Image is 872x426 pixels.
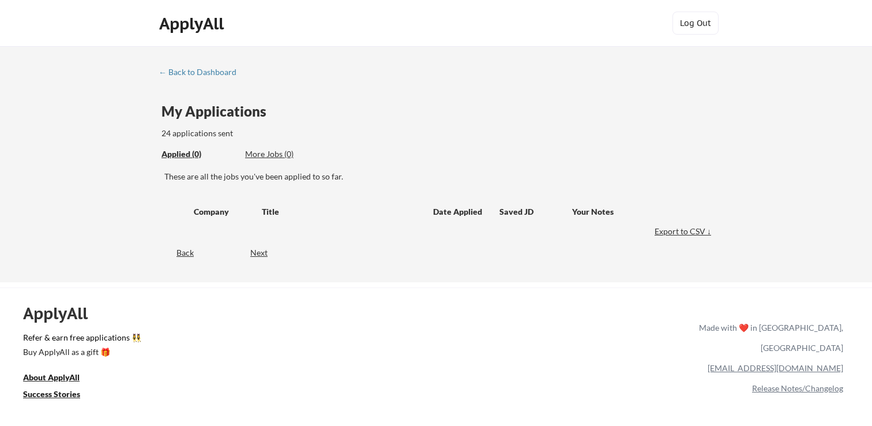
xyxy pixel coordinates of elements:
a: Refer & earn free applications 👯‍♀️ [23,334,458,346]
div: These are job applications we think you'd be a good fit for, but couldn't apply you to automatica... [245,148,330,160]
div: Company [194,206,251,218]
u: About ApplyAll [23,372,80,382]
div: Saved JD [499,201,572,222]
button: Log Out [672,12,719,35]
div: These are all the jobs you've been applied to so far. [164,171,714,182]
div: Next [250,247,281,259]
a: Buy ApplyAll as a gift 🎁 [23,346,138,360]
div: Buy ApplyAll as a gift 🎁 [23,348,138,356]
a: Release Notes/Changelog [752,383,843,393]
a: Success Stories [23,388,96,402]
div: My Applications [161,104,276,118]
div: Made with ❤️ in [GEOGRAPHIC_DATA], [GEOGRAPHIC_DATA] [694,317,843,358]
div: Export to CSV ↓ [655,226,714,237]
div: More Jobs (0) [245,148,330,160]
u: Success Stories [23,389,80,399]
a: About ApplyAll [23,371,96,386]
div: Back [159,247,194,259]
div: 24 applications sent [161,128,385,139]
div: Applied (0) [161,148,236,160]
div: ApplyAll [23,304,101,323]
div: ApplyAll [159,14,227,33]
div: Your Notes [572,206,704,218]
div: Date Applied [433,206,484,218]
a: ← Back to Dashboard [159,68,245,79]
a: [EMAIL_ADDRESS][DOMAIN_NAME] [708,363,843,373]
div: ← Back to Dashboard [159,68,245,76]
div: These are all the jobs you've been applied to so far. [161,148,236,160]
div: Title [262,206,422,218]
